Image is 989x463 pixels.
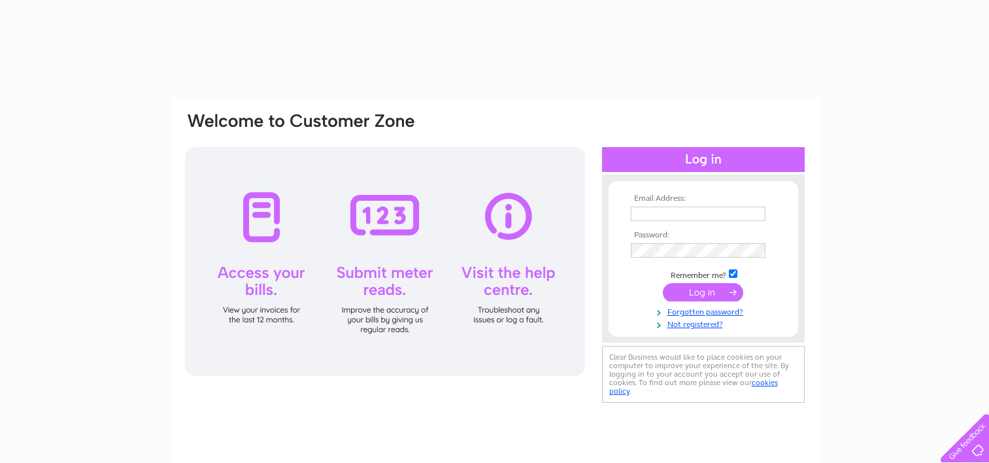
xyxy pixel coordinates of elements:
[663,283,743,301] input: Submit
[628,194,779,203] th: Email Address:
[602,346,805,403] div: Clear Business would like to place cookies on your computer to improve your experience of the sit...
[631,317,779,330] a: Not registered?
[628,231,779,240] th: Password:
[628,267,779,281] td: Remember me?
[609,378,778,396] a: cookies policy
[631,305,779,317] a: Forgotten password?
